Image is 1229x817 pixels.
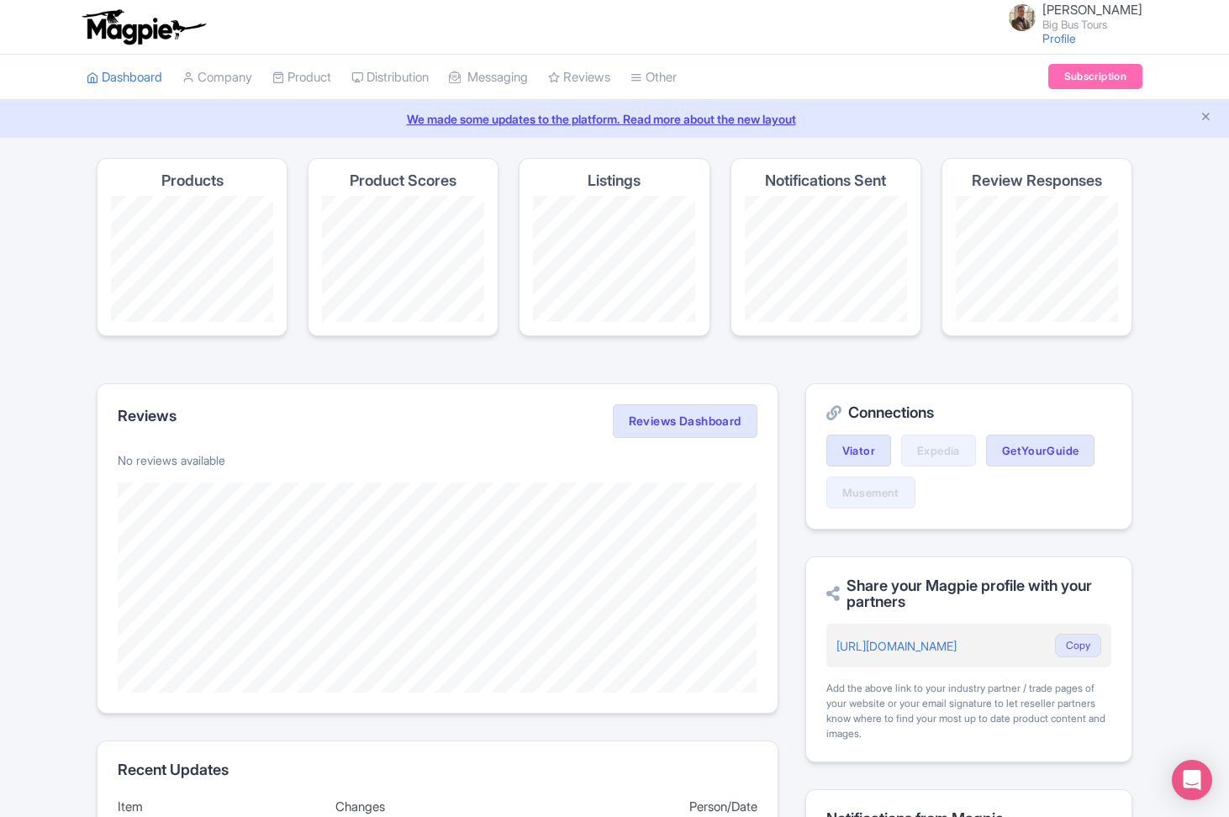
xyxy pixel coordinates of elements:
p: No reviews available [118,451,757,469]
a: Viator [826,435,891,466]
div: Changes [335,798,540,817]
a: We made some updates to the platform. Read more about the new layout [10,110,1219,128]
h2: Connections [826,404,1111,421]
h2: Recent Updates [118,762,757,778]
div: Person/Date [553,798,757,817]
small: Big Bus Tours [1042,19,1142,30]
span: [PERSON_NAME] [1042,2,1142,18]
a: Musement [826,477,915,509]
h2: Share your Magpie profile with your partners [826,577,1111,611]
h4: Notifications Sent [765,172,886,189]
a: Product [272,55,331,101]
h4: Listings [588,172,641,189]
a: Reviews [548,55,610,101]
a: Subscription [1048,64,1142,89]
img: ft7zigi60redcfov4fja.jpg [1009,4,1036,31]
button: Copy [1055,634,1101,657]
h4: Product Scores [350,172,456,189]
div: Add the above link to your industry partner / trade pages of your website or your email signature... [826,681,1111,741]
img: logo-ab69f6fb50320c5b225c76a69d11143b.png [78,8,208,45]
a: Dashboard [87,55,162,101]
a: Messaging [449,55,528,101]
div: Open Intercom Messenger [1172,760,1212,800]
h2: Reviews [118,408,177,424]
a: Reviews Dashboard [613,404,757,438]
a: [URL][DOMAIN_NAME] [836,639,957,653]
h4: Review Responses [972,172,1102,189]
a: Other [630,55,677,101]
a: Profile [1042,31,1076,45]
a: Company [182,55,252,101]
a: Expedia [901,435,976,466]
a: Distribution [351,55,429,101]
a: GetYourGuide [986,435,1095,466]
a: [PERSON_NAME] Big Bus Tours [999,3,1142,30]
div: Item [118,798,322,817]
button: Close announcement [1200,108,1212,128]
h4: Products [161,172,224,189]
